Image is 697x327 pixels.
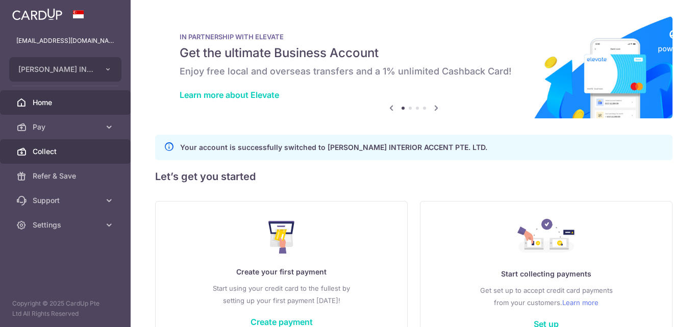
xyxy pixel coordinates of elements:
p: IN PARTNERSHIP WITH ELEVATE [180,33,648,41]
p: Start collecting payments [441,268,652,280]
p: [EMAIL_ADDRESS][DOMAIN_NAME] [16,36,114,46]
span: Pay [33,122,100,132]
img: CardUp [12,8,62,20]
span: [PERSON_NAME] INTERIOR ACCENT PTE. LTD. [18,64,94,74]
span: Help [23,7,44,16]
button: [PERSON_NAME] INTERIOR ACCENT PTE. LTD. [9,57,121,82]
span: Settings [33,220,100,230]
span: Home [33,97,100,108]
h5: Get the ultimate Business Account [180,45,648,61]
a: Learn more [562,296,599,309]
img: Make Payment [268,221,294,254]
p: Start using your credit card to the fullest by setting up your first payment [DATE]! [176,282,387,307]
img: Collect Payment [517,219,576,256]
h5: Let’s get you started [155,168,673,185]
span: Refer & Save [33,171,100,181]
span: Support [33,195,100,206]
span: Collect [33,146,100,157]
p: Get set up to accept credit card payments from your customers. [441,284,652,309]
a: Create payment [251,317,313,327]
p: Create your first payment [176,266,387,278]
a: Learn more about Elevate [180,90,279,100]
img: Renovation banner [155,16,673,118]
p: Your account is successfully switched to [PERSON_NAME] INTERIOR ACCENT PTE. LTD. [180,141,487,154]
h6: Enjoy free local and overseas transfers and a 1% unlimited Cashback Card! [180,65,648,78]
